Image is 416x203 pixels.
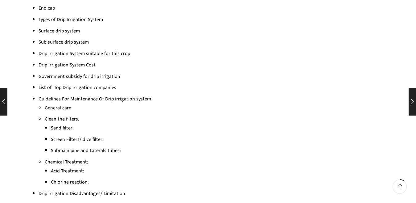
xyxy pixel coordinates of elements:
li: End cap [39,4,384,13]
li: Submain pipe and Laterals tubes: [51,146,384,155]
li: Surface drip system [39,27,384,36]
li: Drip Irrigation System Cost [39,61,384,70]
li: Guidelines For Maintenance Of Drip irrigation system [39,95,384,187]
li: Clean the filters. [45,115,384,155]
li: List of Top Drip irrigation companies [39,83,384,92]
li: Acid Treatment: [51,167,384,176]
li: Types of Drip Irrigation System [39,15,384,24]
li: Drip Irrigation System suitable for this crop [39,49,384,58]
li: General care [45,104,384,112]
li: Chlorine reaction: [51,178,384,187]
li: Chemical Treatment: [45,158,384,187]
li: Government subsidy for drip irrigation [39,72,384,81]
li: Screen Filters/ dice filter: [51,135,384,144]
li: Sand filter: [51,124,384,133]
li: Sub-surface drip system [39,38,384,47]
li: Drip Irrigation Disadvantages/ Limitation [39,189,384,198]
